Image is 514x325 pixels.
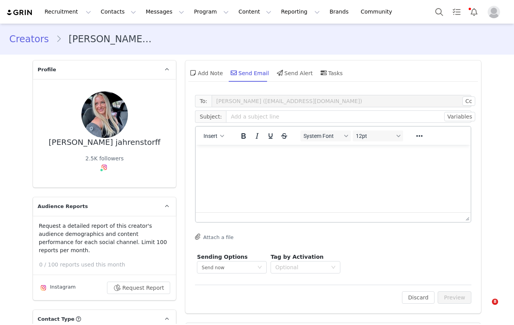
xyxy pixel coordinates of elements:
[38,66,56,74] span: Profile
[271,254,323,260] span: Tag by Activation
[304,133,342,139] span: System Font
[101,164,107,170] img: instagram.svg
[476,299,495,317] iframe: Intercom live chat
[483,6,508,18] button: Profile
[6,9,33,16] img: grin logo
[275,64,313,82] div: Send Alert
[202,265,224,270] span: Send now
[466,3,483,21] button: Notifications
[226,110,471,123] input: Add a subject line
[319,64,343,82] div: Tasks
[200,131,227,141] button: Insert
[107,282,171,294] button: Request Report
[462,213,471,222] div: Press the Up and Down arrow keys to resize the editor.
[195,95,211,107] span: To:
[237,131,250,141] button: Bold
[9,32,56,46] a: Creators
[38,315,74,323] span: Contact Type
[356,3,400,21] a: Community
[195,110,226,123] span: Subject:
[413,131,426,141] button: Reveal or hide additional toolbar items
[38,203,88,210] span: Audience Reports
[195,232,233,241] button: Attach a file
[39,261,176,269] p: 0 / 100 reports used this month
[141,3,189,21] button: Messages
[39,283,76,292] div: Instagram
[204,133,218,139] span: Insert
[197,254,248,260] span: Sending Options
[492,299,498,305] span: 8
[49,138,160,147] div: [PERSON_NAME] jahrenstorff
[444,112,475,121] button: Variables
[257,265,262,270] i: icon: down
[276,3,324,21] button: Reporting
[438,291,471,304] button: Preview
[85,155,124,163] div: 2.5K followers
[278,131,291,141] button: Strikethrough
[264,131,277,141] button: Underline
[275,263,327,271] div: Optional
[40,3,96,21] button: Recruitment
[353,131,403,141] button: Font sizes
[196,145,471,212] iframe: Rich Text Area
[331,265,336,270] i: icon: down
[39,222,170,254] p: Request a detailed report of this creator's audience demographics and content performance for eac...
[189,3,233,21] button: Program
[300,131,351,141] button: Fonts
[96,3,141,21] button: Contacts
[250,131,264,141] button: Italic
[448,3,465,21] a: Tasks
[325,3,355,21] a: Brands
[402,291,435,304] button: Discard
[431,3,448,21] button: Search
[462,96,475,106] button: Cc
[81,91,128,138] img: 112d5a1f-3638-4edc-8bb5-167cd17b143c.jpg
[234,3,276,21] button: Content
[188,64,223,82] div: Add Note
[488,6,500,18] img: placeholder-profile.jpg
[40,285,47,291] img: instagram.svg
[229,64,269,82] div: Send Email
[356,133,394,139] span: 12pt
